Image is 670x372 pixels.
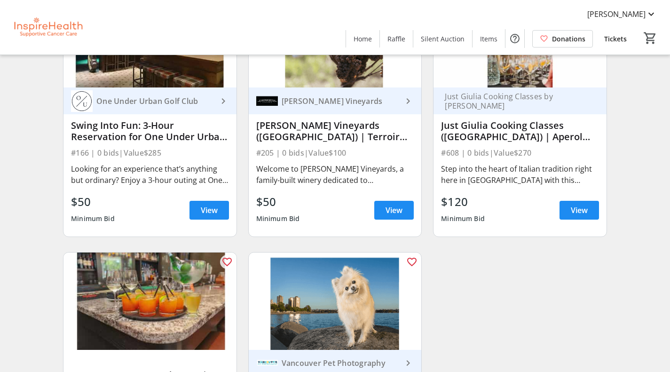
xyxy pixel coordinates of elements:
div: Welcome to [PERSON_NAME] Vineyards, a family-built winery dedicated to handcrafting wines of dist... [256,163,414,186]
a: Home [346,30,379,47]
div: Minimum Bid [71,210,115,227]
a: View [189,201,229,220]
div: Vancouver Pet Photography [278,358,403,368]
a: Raffle [380,30,413,47]
div: #205 | 0 bids | Value $100 [256,146,414,159]
span: Home [354,34,372,44]
button: Cart [642,30,659,47]
a: Tickets [597,30,634,47]
img: Unsworth Vineyards [256,90,278,112]
mat-icon: keyboard_arrow_right [402,95,414,107]
img: One Under Urban Golf Club [71,90,93,112]
div: [PERSON_NAME] Vineyards ([GEOGRAPHIC_DATA]) | Terroir Wine-Tasting for 4 [256,120,414,142]
span: Items [480,34,497,44]
div: $50 [256,193,300,210]
img: Taste Vancouver Food Tours | North Vancouver Food Tour for Two [63,253,236,350]
div: One Under Urban Golf Club [93,96,218,106]
a: Donations [532,30,593,47]
div: Step into the heart of Italian tradition right here in [GEOGRAPHIC_DATA] with this exclusive Aper... [441,163,599,186]
span: Tickets [604,34,627,44]
a: View [560,201,599,220]
button: Help [505,29,524,48]
a: One Under Urban Golf ClubOne Under Urban Golf Club [63,87,236,114]
div: #166 | 0 bids | Value $285 [71,146,229,159]
div: $50 [71,193,115,210]
div: Minimum Bid [256,210,300,227]
span: Raffle [387,34,405,44]
a: Silent Auction [413,30,472,47]
div: Looking for an experience that’s anything but ordinary? Enjoy a 3-hour outing at One Under Urban ... [71,163,229,186]
div: Minimum Bid [441,210,485,227]
span: View [386,205,402,216]
span: View [201,205,218,216]
div: Just Giulia Cooking Classes by [PERSON_NAME] [441,92,588,111]
span: View [571,205,588,216]
a: Unsworth Vineyards[PERSON_NAME] Vineyards [249,87,422,114]
div: Swing Into Fun: 3-Hour Reservation for One Under Urban Golf Club ([GEOGRAPHIC_DATA]) [71,120,229,142]
div: #608 | 0 bids | Value $270 [441,146,599,159]
span: Silent Auction [421,34,465,44]
a: Items [473,30,505,47]
span: [PERSON_NAME] [587,8,646,20]
mat-icon: keyboard_arrow_right [218,95,229,107]
div: Just Giulia Cooking Classes ([GEOGRAPHIC_DATA]) | Aperol Spritz & Pasta-Making Experience for 2 [441,120,599,142]
img: $500 Gift Certificate | Vancouver Pet Photography [249,253,422,350]
img: InspireHealth Supportive Cancer Care's Logo [6,4,89,51]
div: $120 [441,193,485,210]
mat-icon: keyboard_arrow_right [402,357,414,369]
a: View [374,201,414,220]
button: [PERSON_NAME] [580,7,664,22]
mat-icon: favorite_outline [406,256,418,268]
div: [PERSON_NAME] Vineyards [278,96,403,106]
mat-icon: favorite_outline [221,256,233,268]
span: Donations [552,34,585,44]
